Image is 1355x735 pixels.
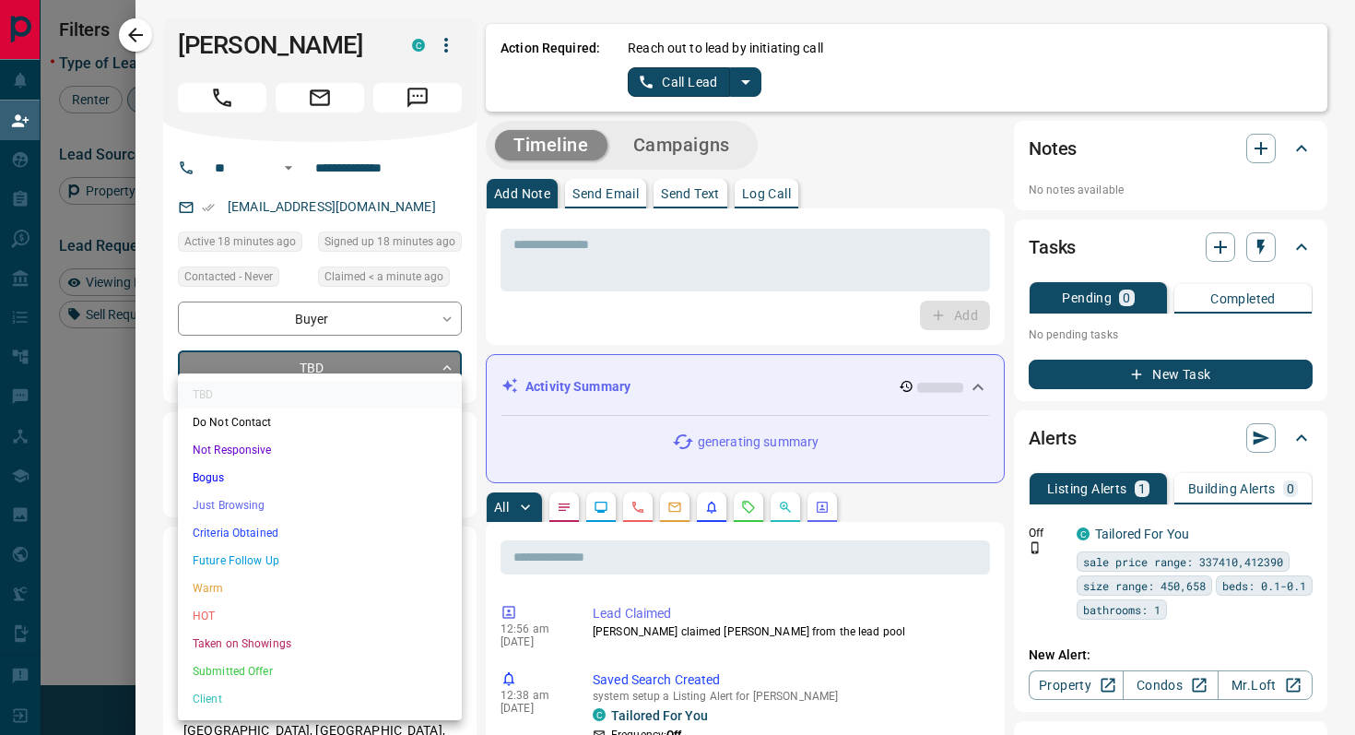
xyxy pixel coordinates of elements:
[178,519,462,547] li: Criteria Obtained
[178,630,462,658] li: Taken on Showings
[178,436,462,464] li: Not Responsive
[178,464,462,492] li: Bogus
[178,492,462,519] li: Just Browsing
[178,575,462,602] li: Warm
[178,547,462,575] li: Future Follow Up
[178,409,462,436] li: Do Not Contact
[178,602,462,630] li: HOT
[178,658,462,685] li: Submitted Offer
[178,685,462,713] li: Client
